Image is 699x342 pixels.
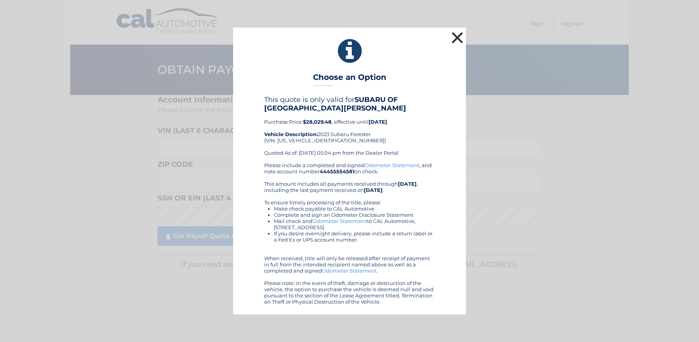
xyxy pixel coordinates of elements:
[365,162,419,168] a: Odometer Statement
[398,181,417,187] b: [DATE]
[303,119,332,125] b: $28,029.48
[322,268,377,274] a: Odometer Statement
[264,162,435,305] div: Please include a completed and signed , and note account number on check. This amount includes al...
[320,168,355,174] b: 44455554581
[264,95,406,112] b: SUBARU OF [GEOGRAPHIC_DATA][PERSON_NAME]
[264,95,435,162] div: Purchase Price: , effective until 2023 Subaru Forester (VIN: [US_VEHICLE_IDENTIFICATION_NUMBER]) ...
[264,131,318,137] strong: Vehicle Description:
[450,30,465,45] button: ×
[274,212,435,218] li: Complete and sign an Odometer Disclosure Statement
[274,218,435,230] li: Mail check and to CAL Automotive, [STREET_ADDRESS]
[274,230,435,243] li: If you desire overnight delivery, please include a return label or a Fed Ex or UPS account number.
[264,95,435,112] h4: This quote is only valid for
[312,218,367,224] a: Odometer Statement
[274,206,435,212] li: Make check payable to CAL Automotive
[313,73,386,86] h3: Choose an Option
[369,119,387,125] b: [DATE]
[364,187,382,193] b: [DATE]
